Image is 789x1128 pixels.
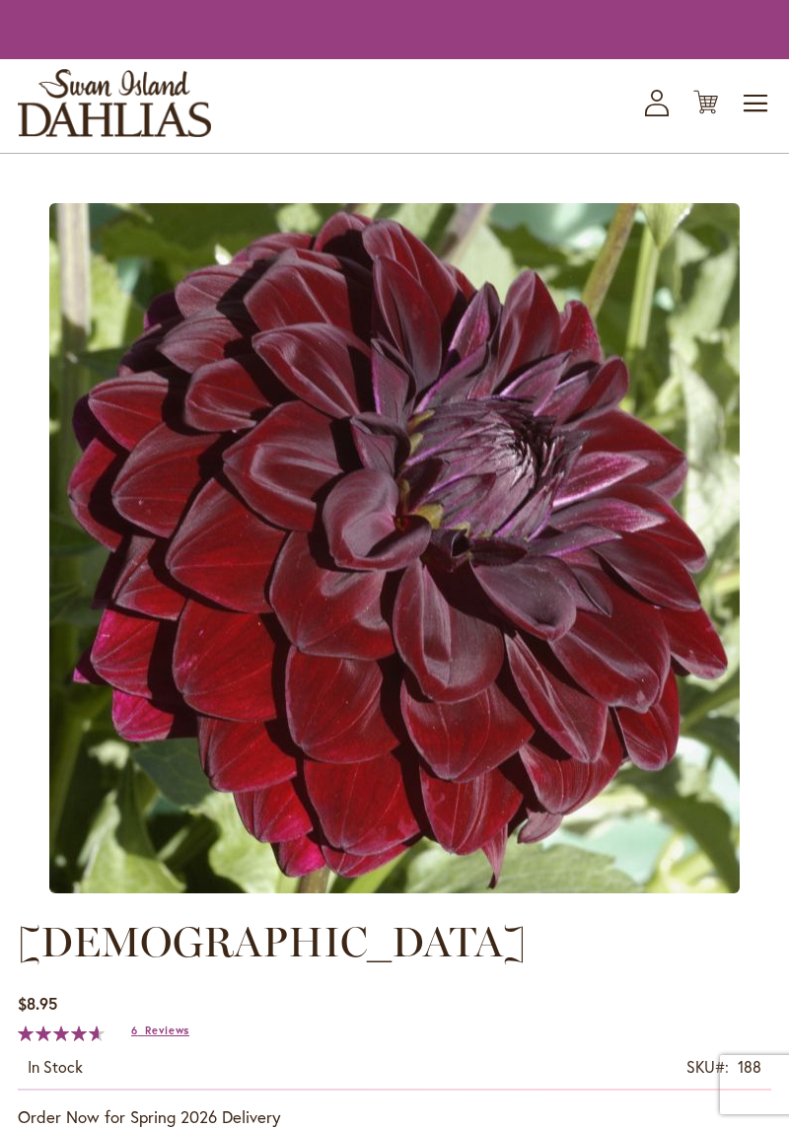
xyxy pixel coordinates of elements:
a: 6 Reviews [131,1023,189,1037]
strong: SKU [686,1056,729,1077]
div: 93% [18,1025,105,1041]
span: $8.95 [18,993,57,1014]
span: 6 [131,1023,138,1037]
span: [DEMOGRAPHIC_DATA] [18,917,526,967]
img: main product photo [49,203,740,893]
span: In stock [28,1056,83,1077]
div: Availability [28,1056,83,1079]
a: store logo [18,69,211,137]
span: Reviews [145,1023,189,1037]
